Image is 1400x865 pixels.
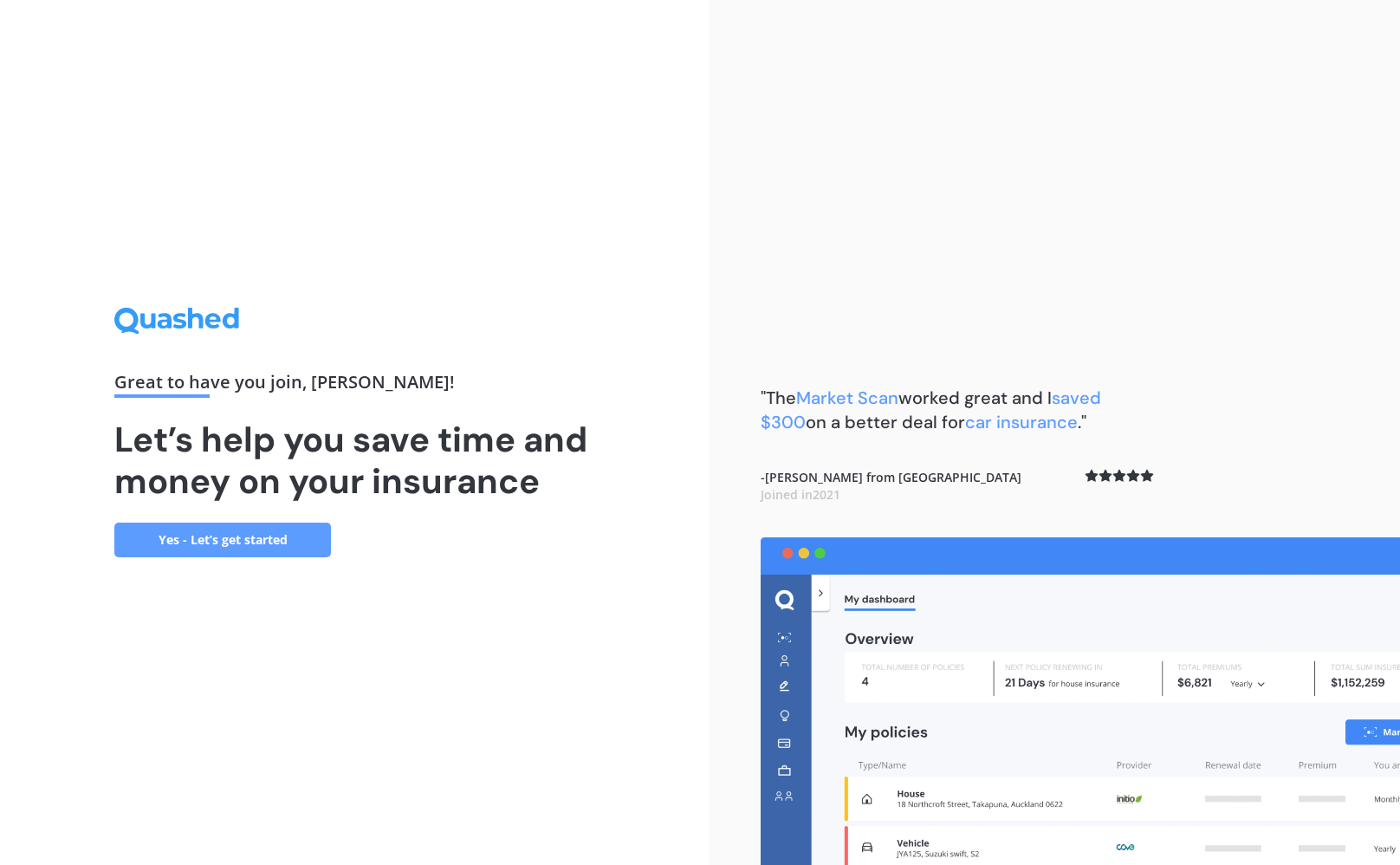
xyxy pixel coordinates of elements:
a: Yes - Let’s get started [114,523,331,557]
h1: Let’s help you save time and money on your insurance [114,419,594,502]
b: "The worked great and I on a better deal for ." [761,387,1101,433]
span: Joined in 2021 [761,486,840,503]
img: dashboard.webp [761,537,1400,865]
b: - [PERSON_NAME] from [GEOGRAPHIC_DATA] [761,469,1021,503]
span: Market Scan [796,387,898,409]
span: car insurance [965,411,1078,433]
div: Great to have you join , [PERSON_NAME] ! [114,374,594,398]
span: saved $300 [761,387,1101,433]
